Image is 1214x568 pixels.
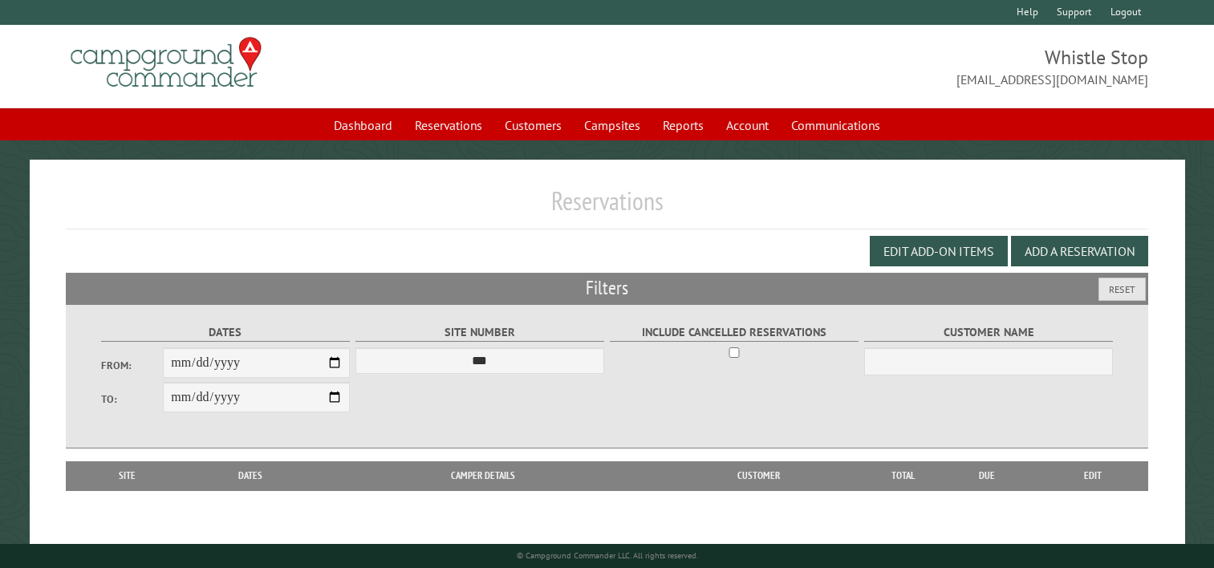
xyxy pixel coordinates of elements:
img: Campground Commander [66,31,266,94]
label: From: [101,358,164,373]
label: To: [101,392,164,407]
th: Customer [646,461,871,490]
label: Dates [101,323,351,342]
h1: Reservations [66,185,1148,229]
button: Reset [1098,278,1146,301]
small: © Campground Commander LLC. All rights reserved. [517,550,698,561]
a: Customers [495,110,571,140]
th: Edit [1038,461,1148,490]
label: Customer Name [864,323,1114,342]
a: Reservations [405,110,492,140]
button: Add a Reservation [1011,236,1148,266]
a: Reports [653,110,713,140]
a: Account [717,110,778,140]
label: Site Number [355,323,605,342]
th: Dates [181,461,320,490]
th: Due [936,461,1038,490]
span: Whistle Stop [EMAIL_ADDRESS][DOMAIN_NAME] [607,44,1149,89]
th: Camper Details [320,461,646,490]
a: Campsites [575,110,650,140]
a: Dashboard [324,110,402,140]
label: Include Cancelled Reservations [610,323,859,342]
button: Edit Add-on Items [870,236,1008,266]
h2: Filters [66,273,1148,303]
th: Site [74,461,181,490]
a: Communications [782,110,890,140]
th: Total [871,461,936,490]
